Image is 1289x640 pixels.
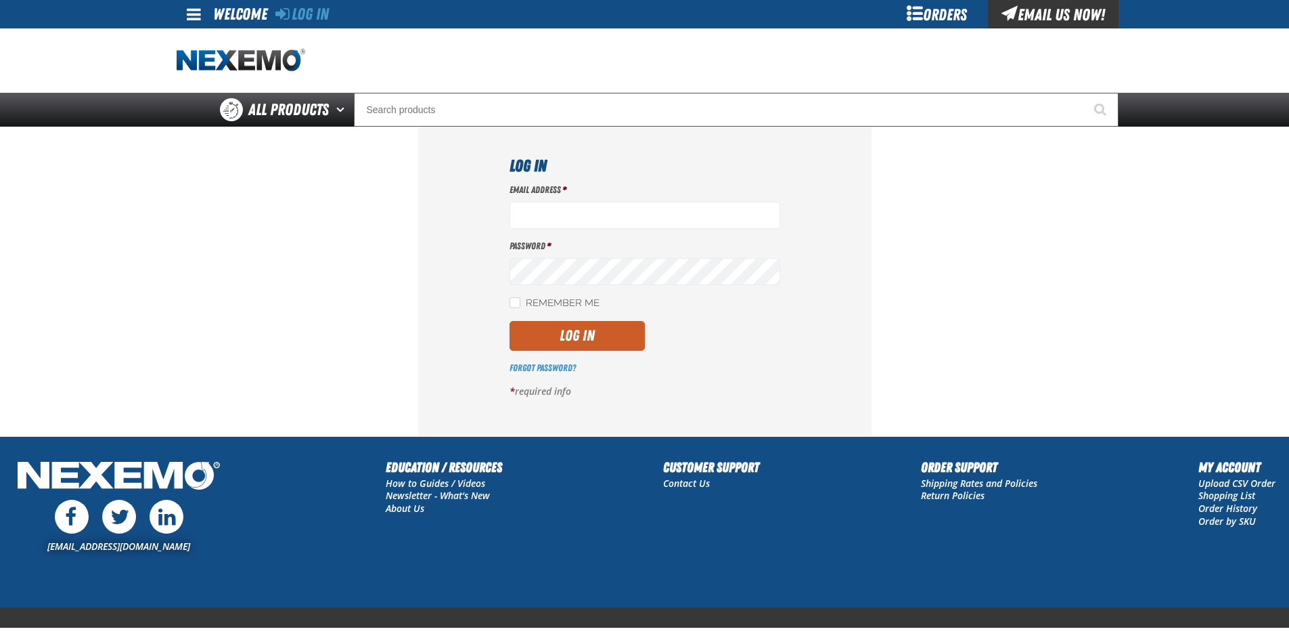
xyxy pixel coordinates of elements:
[510,297,600,310] label: Remember Me
[386,477,485,490] a: How to Guides / Videos
[663,477,710,490] a: Contact Us
[354,93,1118,127] input: Search
[510,240,780,253] label: Password
[921,477,1037,490] a: Shipping Rates and Policies
[1198,502,1257,515] a: Order History
[386,489,490,502] a: Newsletter - What's New
[47,540,190,553] a: [EMAIL_ADDRESS][DOMAIN_NAME]
[275,5,329,24] a: Log In
[248,98,329,122] span: All Products
[921,489,985,502] a: Return Policies
[177,49,305,72] img: Nexemo logo
[510,321,645,351] button: Log In
[1085,93,1118,127] button: Start Searching
[1198,489,1255,502] a: Shopping List
[1198,477,1275,490] a: Upload CSV Order
[510,362,576,373] a: Forgot Password?
[510,154,780,178] h1: Log In
[921,457,1037,477] h2: Order Support
[386,457,502,477] h2: Education / Resources
[510,385,780,398] p: required info
[386,502,424,515] a: About Us
[14,457,224,497] img: Nexemo Logo
[1198,457,1275,477] h2: My Account
[663,457,759,477] h2: Customer Support
[332,93,354,127] button: Open All Products pages
[177,49,305,72] a: Home
[510,297,520,308] input: Remember Me
[1198,515,1256,528] a: Order by SKU
[510,184,780,196] label: Email Address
